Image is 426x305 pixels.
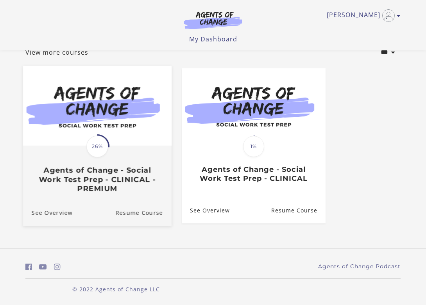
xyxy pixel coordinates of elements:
[182,198,230,223] a: Agents of Change - Social Work Test Prep - CLINICAL: See Overview
[175,11,251,29] img: Agents of Change Logo
[25,285,207,293] p: © 2022 Agents of Change LLC
[25,263,32,271] i: https://www.facebook.com/groups/aswbtestprep (Open in a new window)
[86,136,108,157] span: 26%
[327,9,397,22] a: Toggle menu
[32,166,163,193] h3: Agents of Change - Social Work Test Prep - CLINICAL - PREMIUM
[190,165,317,183] h3: Agents of Change - Social Work Test Prep - CLINICAL
[25,48,88,57] a: View more courses
[39,263,47,271] i: https://www.youtube.com/c/AgentsofChangeTestPrepbyMeaganMitchell (Open in a new window)
[271,198,326,223] a: Agents of Change - Social Work Test Prep - CLINICAL: Resume Course
[243,136,264,157] span: 1%
[39,261,47,273] a: https://www.youtube.com/c/AgentsofChangeTestPrepbyMeaganMitchell (Open in a new window)
[25,261,32,273] a: https://www.facebook.com/groups/aswbtestprep (Open in a new window)
[54,263,61,271] i: https://www.instagram.com/agentsofchangeprep/ (Open in a new window)
[318,262,401,271] a: Agents of Change Podcast
[54,261,61,273] a: https://www.instagram.com/agentsofchangeprep/ (Open in a new window)
[115,200,172,226] a: Agents of Change - Social Work Test Prep - CLINICAL - PREMIUM: Resume Course
[23,200,73,226] a: Agents of Change - Social Work Test Prep - CLINICAL - PREMIUM: See Overview
[189,35,237,43] a: My Dashboard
